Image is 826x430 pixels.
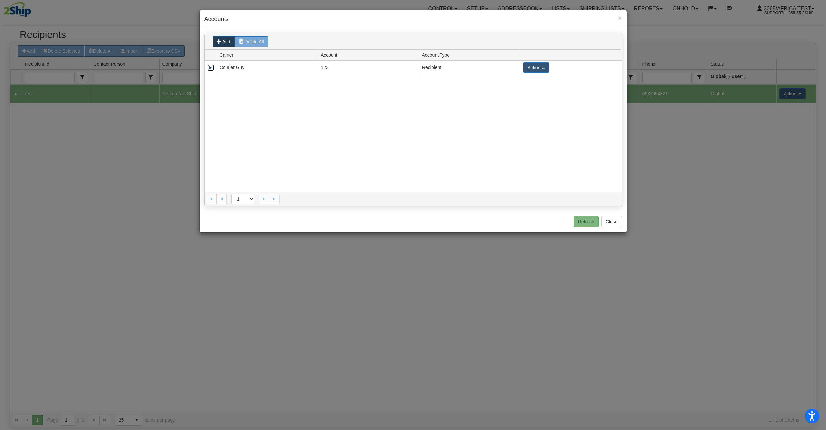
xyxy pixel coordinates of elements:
[205,34,622,50] div: grid toolbar
[422,52,450,58] span: Account Type
[419,61,520,75] td: Recipient
[618,14,622,22] span: ×
[220,52,234,58] span: Carrier
[574,216,599,227] button: Refresh
[321,52,337,58] span: Account
[523,62,549,73] button: Actions
[234,36,268,47] button: Delete All
[618,14,622,21] button: Close
[244,39,264,44] span: Delete All
[217,61,318,75] td: Courier Guy
[222,39,230,44] span: Add
[204,15,622,24] h4: Accounts
[601,216,622,227] button: Close
[207,64,214,71] a: Expand
[318,61,419,75] td: 123
[212,36,235,47] button: Add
